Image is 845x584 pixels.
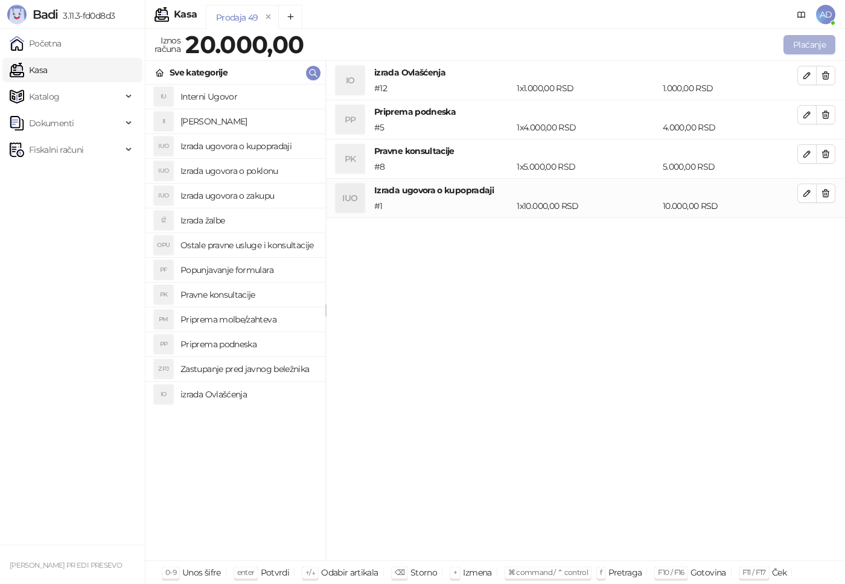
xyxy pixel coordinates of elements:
[180,359,316,379] h4: Zastupanje pred javnog beležnika
[514,160,660,173] div: 1 x 5.000,00 RSD
[10,58,47,82] a: Kasa
[410,565,437,580] div: Storno
[10,561,122,570] small: [PERSON_NAME] PR EDI PRESEVO
[154,310,173,329] div: PM
[180,186,316,205] h4: Izrada ugovora o zakupu
[261,565,290,580] div: Potvrdi
[180,385,316,404] h4: izrada Ovlašćenja
[772,565,786,580] div: Ček
[372,82,514,95] div: # 12
[58,10,115,21] span: 3.11.3-fd0d8d3
[372,121,514,134] div: # 5
[660,160,800,173] div: 5.000,00 RSD
[216,11,258,24] div: Prodaja 49
[154,260,173,280] div: PF
[180,211,316,230] h4: Izrada žalbe
[180,285,316,304] h4: Pravne konsultacije
[154,285,173,304] div: PK
[372,199,514,213] div: # 1
[152,33,183,57] div: Iznos računa
[180,260,316,280] h4: Popunjavanje formulara
[154,136,173,156] div: IUO
[600,568,602,577] span: f
[336,144,365,173] div: PK
[180,335,316,354] h4: Priprema podneska
[180,161,316,181] h4: Izrada ugovora o poklonu
[29,138,83,162] span: Fiskalni računi
[154,211,173,230] div: IŽ
[33,7,58,22] span: Badi
[514,199,660,213] div: 1 x 10.000,00 RSD
[690,565,726,580] div: Gotovina
[29,85,60,109] span: Katalog
[374,144,797,158] h4: Pravne konsultacije
[174,10,197,19] div: Kasa
[374,66,797,79] h4: izrada Ovlašćenja
[170,66,228,79] div: Sve kategorije
[336,105,365,134] div: PP
[154,186,173,205] div: IUO
[278,5,302,29] button: Add tab
[658,568,684,577] span: F10 / F16
[305,568,315,577] span: ↑/↓
[154,161,173,181] div: IUO
[180,87,316,106] h4: Interni Ugovor
[180,136,316,156] h4: Izrada ugovora o kupopradaji
[453,568,457,577] span: +
[660,82,800,95] div: 1.000,00 RSD
[508,568,588,577] span: ⌘ command / ⌃ control
[261,12,276,22] button: remove
[165,568,176,577] span: 0-9
[180,236,316,255] h4: Ostale pravne usluge i konsultacije
[29,111,74,135] span: Dokumenti
[514,121,660,134] div: 1 x 4.000,00 RSD
[608,565,642,580] div: Pretraga
[154,87,173,106] div: IU
[145,85,325,560] div: grid
[792,5,811,24] a: Dokumentacija
[154,385,173,404] div: IO
[660,121,800,134] div: 4.000,00 RSD
[7,5,27,24] img: Logo
[372,160,514,173] div: # 8
[154,236,173,255] div: OPU
[463,565,491,580] div: Izmena
[180,112,316,131] h4: [PERSON_NAME]
[816,5,835,24] span: AD
[514,82,660,95] div: 1 x 1.000,00 RSD
[10,31,62,56] a: Početna
[237,568,255,577] span: enter
[374,184,797,197] h4: Izrada ugovora o kupopradaji
[660,199,800,213] div: 10.000,00 RSD
[182,565,221,580] div: Unos šifre
[336,184,365,213] div: IUO
[395,568,404,577] span: ⌫
[185,30,304,59] strong: 20.000,00
[321,565,378,580] div: Odabir artikala
[180,310,316,329] h4: Priprema molbe/zahteva
[154,112,173,131] div: II
[742,568,766,577] span: F11 / F17
[374,105,797,118] h4: Priprema podneska
[336,66,365,95] div: IO
[154,359,173,379] div: ZPJ
[783,35,835,54] button: Plaćanje
[154,335,173,354] div: PP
